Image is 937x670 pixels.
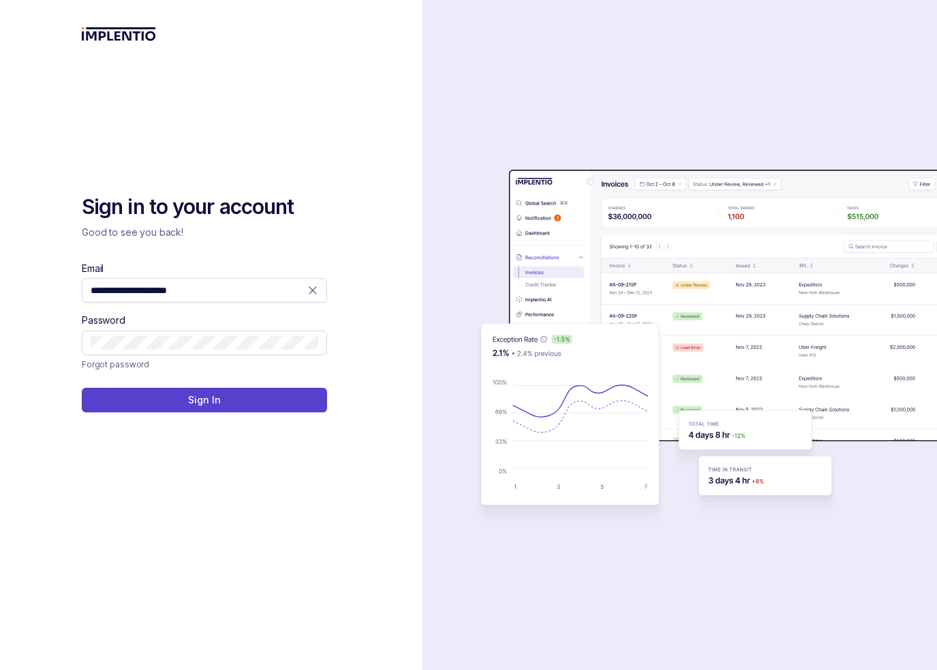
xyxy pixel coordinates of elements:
[82,358,149,371] a: Link Forgot password
[82,194,327,221] h2: Sign in to your account
[82,314,125,327] label: Password
[82,262,104,275] label: Email
[82,27,156,41] img: logo
[82,358,149,371] p: Forgot password
[82,226,327,239] p: Good to see you back!
[82,388,327,412] button: Sign In
[188,393,220,407] p: Sign In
